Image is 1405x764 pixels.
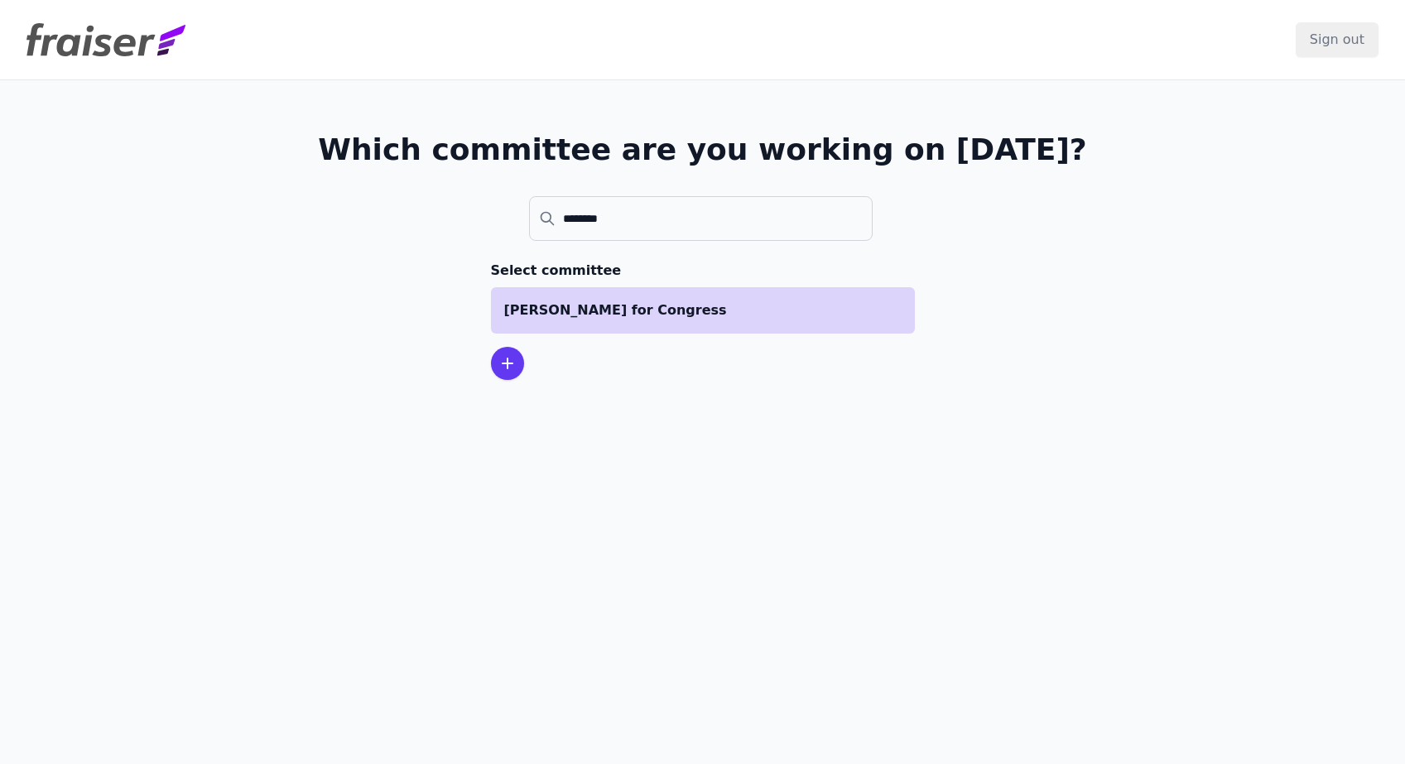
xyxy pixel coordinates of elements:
[26,23,185,56] img: Fraiser Logo
[1296,22,1379,57] input: Sign out
[491,287,915,334] a: [PERSON_NAME] for Congress
[504,300,902,320] p: [PERSON_NAME] for Congress
[491,261,915,281] h3: Select committee
[318,133,1087,166] h1: Which committee are you working on [DATE]?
